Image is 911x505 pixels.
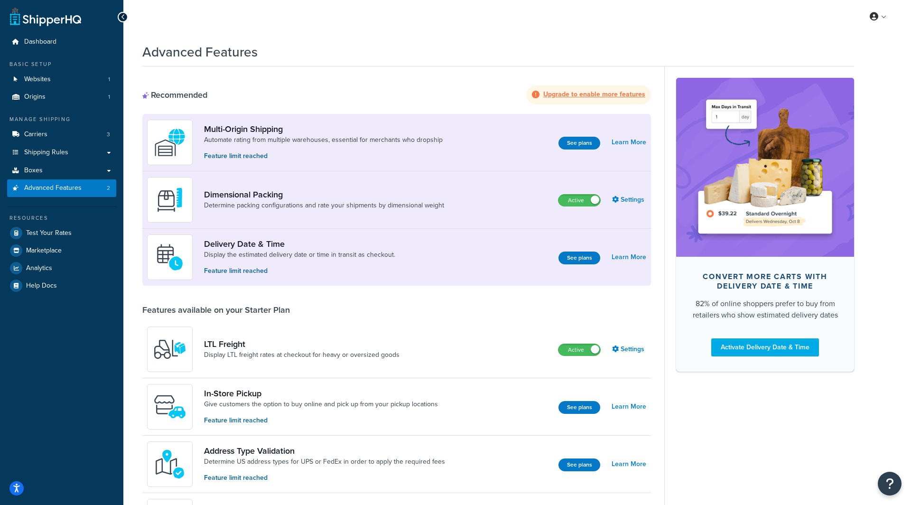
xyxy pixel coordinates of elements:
[204,124,443,134] a: Multi-Origin Shipping
[204,189,444,200] a: Dimensional Packing
[153,390,186,423] img: wfgcfpwTIucLEAAAAASUVORK5CYII=
[204,339,400,349] a: LTL Freight
[204,473,445,483] p: Feature limit reached
[691,272,839,291] div: Convert more carts with delivery date & time
[612,136,646,149] a: Learn More
[142,90,207,100] div: Recommended
[204,446,445,456] a: Address Type Validation
[612,343,646,356] a: Settings
[204,250,395,260] a: Display the estimated delivery date or time in transit as checkout.
[558,137,600,150] button: See plans
[204,135,443,145] a: Automate rating from multiple warehouses, essential for merchants who dropship
[7,88,116,106] li: Origins
[691,298,839,321] div: 82% of online shoppers prefer to buy from retailers who show estimated delivery dates
[7,71,116,88] a: Websites1
[153,241,186,274] img: gfkeb5ejjkALwAAAABJRU5ErkJggg==
[24,75,51,84] span: Websites
[142,305,290,315] div: Features available on your Starter Plan
[612,400,646,413] a: Learn More
[153,448,186,481] img: kIG8fy0lQAAAABJRU5ErkJggg==
[24,167,43,175] span: Boxes
[7,214,116,222] div: Resources
[7,88,116,106] a: Origins1
[204,400,438,409] a: Give customers the option to buy online and pick up from your pickup locations
[107,184,110,192] span: 2
[7,126,116,143] li: Carriers
[24,184,82,192] span: Advanced Features
[108,75,110,84] span: 1
[878,472,902,496] button: Open Resource Center
[153,126,186,159] img: WatD5o0RtDAAAAAElFTkSuQmCC
[26,264,52,272] span: Analytics
[153,183,186,216] img: DTVBYsAAAAAASUVORK5CYII=
[7,33,116,51] a: Dashboard
[204,457,445,467] a: Determine US address types for UPS or FedEx in order to apply the required fees
[204,350,400,360] a: Display LTL freight rates at checkout for heavy or oversized goods
[558,252,600,264] button: See plans
[26,247,62,255] span: Marketplace
[204,151,443,161] p: Feature limit reached
[558,401,600,414] button: See plans
[7,71,116,88] li: Websites
[558,458,600,471] button: See plans
[7,179,116,197] li: Advanced Features
[7,277,116,294] a: Help Docs
[108,93,110,101] span: 1
[543,89,645,99] strong: Upgrade to enable more features
[142,43,258,61] h1: Advanced Features
[711,338,819,356] a: Activate Delivery Date & Time
[204,239,395,249] a: Delivery Date & Time
[204,266,395,276] p: Feature limit reached
[107,131,110,139] span: 3
[7,224,116,242] a: Test Your Rates
[7,260,116,277] a: Analytics
[204,201,444,210] a: Determine packing configurations and rate your shipments by dimensional weight
[24,131,47,139] span: Carriers
[612,458,646,471] a: Learn More
[7,179,116,197] a: Advanced Features2
[612,251,646,264] a: Learn More
[558,195,600,206] label: Active
[24,149,68,157] span: Shipping Rules
[7,115,116,123] div: Manage Shipping
[204,415,438,426] p: Feature limit reached
[690,92,840,242] img: feature-image-ddt-36eae7f7280da8017bfb280eaccd9c446f90b1fe08728e4019434db127062ab4.png
[24,93,46,101] span: Origins
[7,60,116,68] div: Basic Setup
[7,144,116,161] a: Shipping Rules
[558,344,600,355] label: Active
[26,229,72,237] span: Test Your Rates
[7,242,116,259] a: Marketplace
[7,126,116,143] a: Carriers3
[24,38,56,46] span: Dashboard
[153,333,186,366] img: y79ZsPf0fXUFUhFXDzUgf+ktZg5F2+ohG75+v3d2s1D9TjoU8PiyCIluIjV41seZevKCRuEjTPPOKHJsQcmKCXGdfprl3L4q7...
[204,388,438,399] a: In-Store Pickup
[26,282,57,290] span: Help Docs
[612,193,646,206] a: Settings
[7,162,116,179] a: Boxes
